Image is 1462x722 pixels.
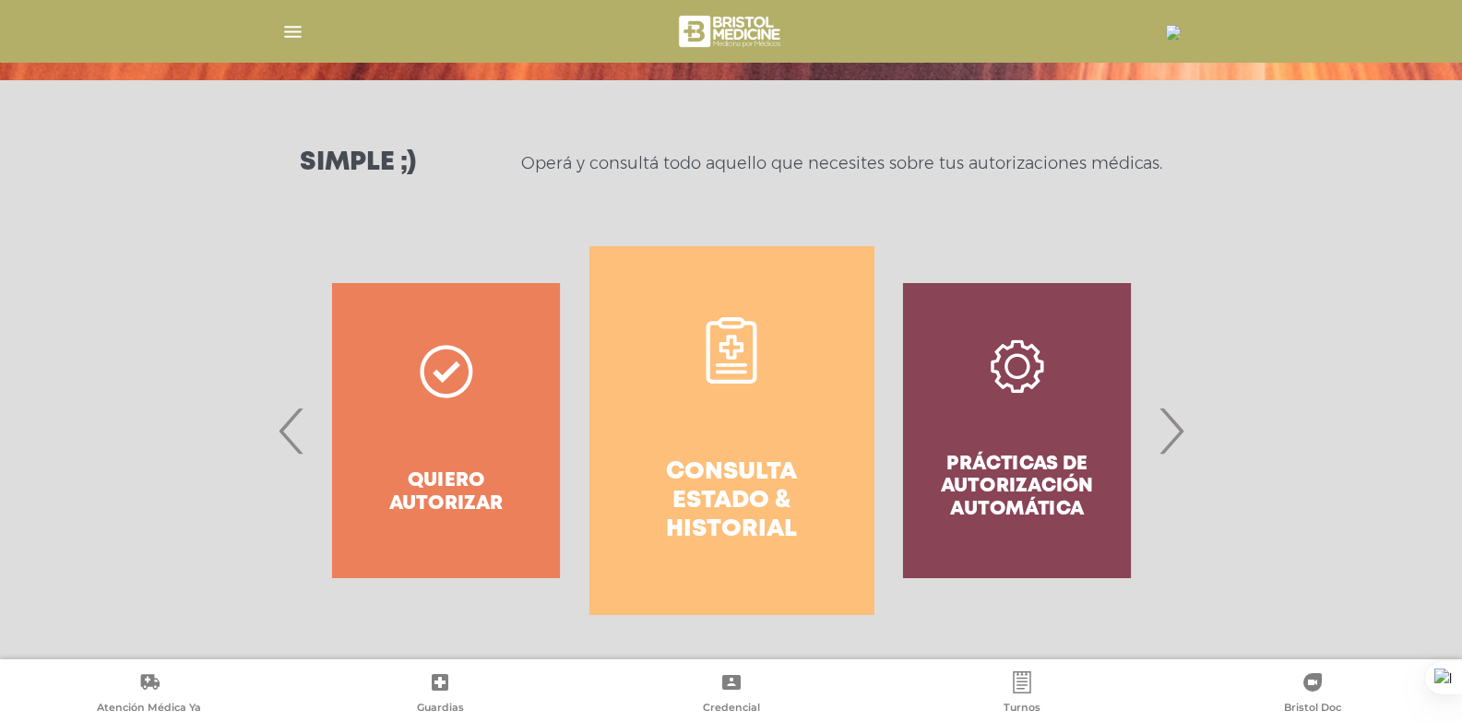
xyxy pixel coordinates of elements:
a: Bristol Doc [1168,671,1458,718]
img: Cober_menu-lines-white.svg [281,20,304,43]
img: 15868 [1166,25,1181,40]
span: Atención Médica Ya [97,701,201,717]
a: Consulta estado & historial [589,246,874,615]
h4: Consulta estado & historial [623,458,841,545]
span: Credencial [703,701,760,717]
a: Credencial [586,671,876,718]
span: Previous [274,381,310,480]
h3: Simple ;) [300,150,416,176]
a: Guardias [294,671,585,718]
p: Operá y consultá todo aquello que necesites sobre tus autorizaciones médicas. [521,152,1162,174]
span: Bristol Doc [1284,701,1341,717]
span: Turnos [1004,701,1040,717]
span: Guardias [417,701,464,717]
a: Turnos [876,671,1167,718]
span: Next [1153,381,1189,480]
a: Atención Médica Ya [4,671,294,718]
img: bristol-medicine-blanco.png [676,9,786,53]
